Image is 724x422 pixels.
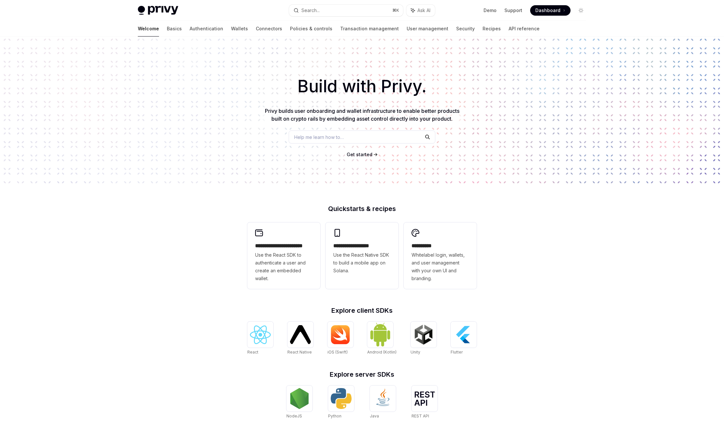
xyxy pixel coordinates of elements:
[412,251,469,282] span: Whitelabel login, wallets, and user management with your own UI and branding.
[456,21,475,37] a: Security
[247,322,273,355] a: ReactReact
[413,324,434,345] img: Unity
[138,21,159,37] a: Welcome
[250,325,271,344] img: React
[370,385,396,419] a: JavaJava
[417,7,430,14] span: Ask AI
[347,151,372,158] a: Get started
[286,414,302,418] span: NodeJS
[372,388,393,409] img: Java
[256,21,282,37] a: Connectors
[10,74,714,99] h1: Build with Privy.
[535,7,560,14] span: Dashboard
[326,222,398,289] a: **** **** **** ***Use the React Native SDK to build a mobile app on Solana.
[289,388,310,409] img: NodeJS
[247,371,477,378] h2: Explore server SDKs
[231,21,248,37] a: Wallets
[412,385,438,419] a: REST APIREST API
[327,322,354,355] a: iOS (Swift)iOS (Swift)
[330,325,351,344] img: iOS (Swift)
[289,5,403,16] button: Search...⌘K
[367,322,397,355] a: Android (Kotlin)Android (Kotlin)
[328,414,341,418] span: Python
[290,21,332,37] a: Policies & controls
[530,5,571,16] a: Dashboard
[509,21,540,37] a: API reference
[327,350,348,354] span: iOS (Swift)
[294,134,344,141] span: Help me learn how to…
[247,307,477,314] h2: Explore client SDKs
[367,350,397,354] span: Android (Kotlin)
[301,7,320,14] div: Search...
[190,21,223,37] a: Authentication
[265,108,459,122] span: Privy builds user onboarding and wallet infrastructure to enable better products built on crypto ...
[406,5,435,16] button: Ask AI
[484,7,497,14] a: Demo
[392,8,399,13] span: ⌘ K
[504,7,522,14] a: Support
[451,322,477,355] a: FlutterFlutter
[167,21,182,37] a: Basics
[290,325,311,344] img: React Native
[483,21,501,37] a: Recipes
[255,251,312,282] span: Use the React SDK to authenticate a user and create an embedded wallet.
[286,385,312,419] a: NodeJSNodeJS
[407,21,448,37] a: User management
[340,21,399,37] a: Transaction management
[370,322,391,347] img: Android (Kotlin)
[414,391,435,406] img: REST API
[247,350,258,354] span: React
[576,5,586,16] button: Toggle dark mode
[347,152,372,157] span: Get started
[404,222,477,289] a: **** *****Whitelabel login, wallets, and user management with your own UI and branding.
[287,350,312,354] span: React Native
[138,6,178,15] img: light logo
[331,388,352,409] img: Python
[287,322,313,355] a: React NativeReact Native
[411,350,420,354] span: Unity
[333,251,391,275] span: Use the React Native SDK to build a mobile app on Solana.
[411,322,437,355] a: UnityUnity
[247,205,477,212] h2: Quickstarts & recipes
[370,414,379,418] span: Java
[453,324,474,345] img: Flutter
[328,385,354,419] a: PythonPython
[451,350,463,354] span: Flutter
[412,414,429,418] span: REST API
